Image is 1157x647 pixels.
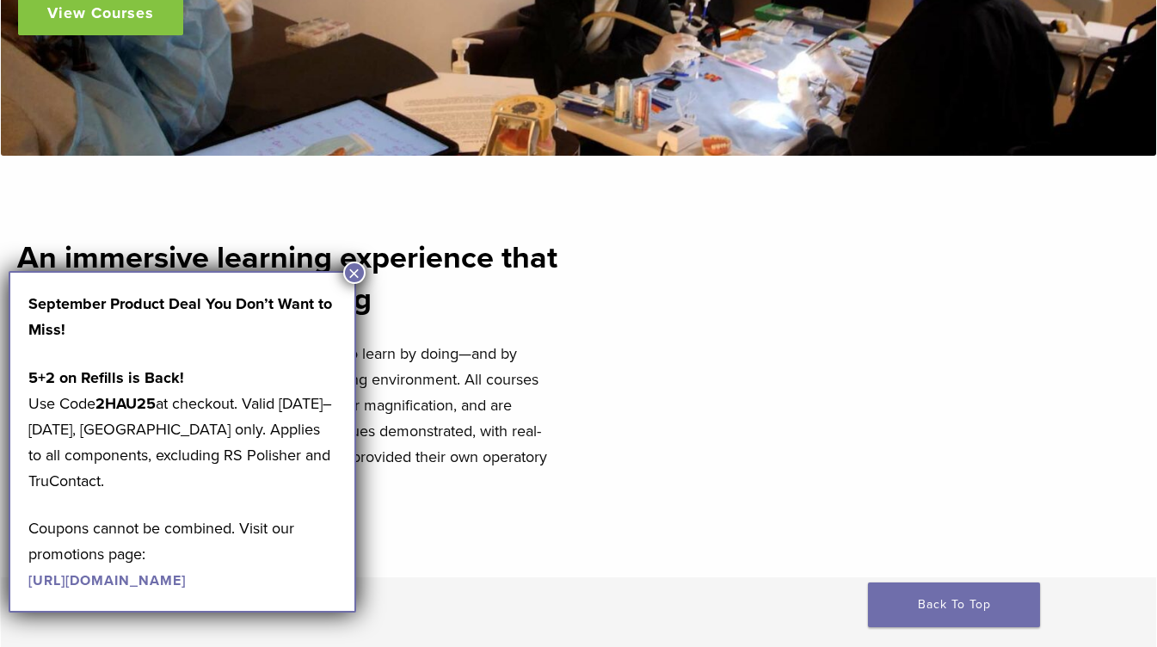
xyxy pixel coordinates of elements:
[28,294,332,339] strong: September Product Deal You Don’t Want to Miss!
[868,582,1040,627] a: Back To Top
[95,394,156,413] strong: 2HAU25
[28,572,186,589] a: [URL][DOMAIN_NAME]
[28,515,336,593] p: Coupons cannot be combined. Visit our promotions page:
[28,368,184,387] strong: 5+2 on Refills is Back!
[343,262,366,284] button: Close
[28,365,336,494] p: Use Code at checkout. Valid [DATE]–[DATE], [GEOGRAPHIC_DATA] only. Applies to all components, exc...
[589,212,1141,521] iframe: Bioclear Matrix | Welcome to the Bioclear Learning Center
[17,239,557,317] strong: An immersive learning experience that is intuitive and rewarding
